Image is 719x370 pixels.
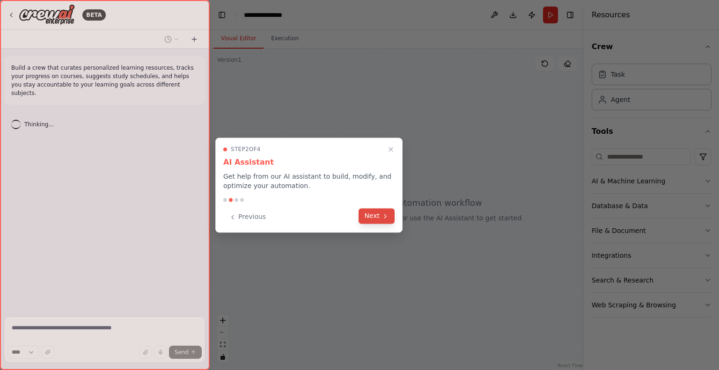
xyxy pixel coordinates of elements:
[385,144,396,155] button: Close walkthrough
[231,145,261,153] span: Step 2 of 4
[359,208,395,224] button: Next
[223,157,395,168] h3: AI Assistant
[223,209,271,225] button: Previous
[215,8,228,22] button: Hide left sidebar
[223,172,395,190] p: Get help from our AI assistant to build, modify, and optimize your automation.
